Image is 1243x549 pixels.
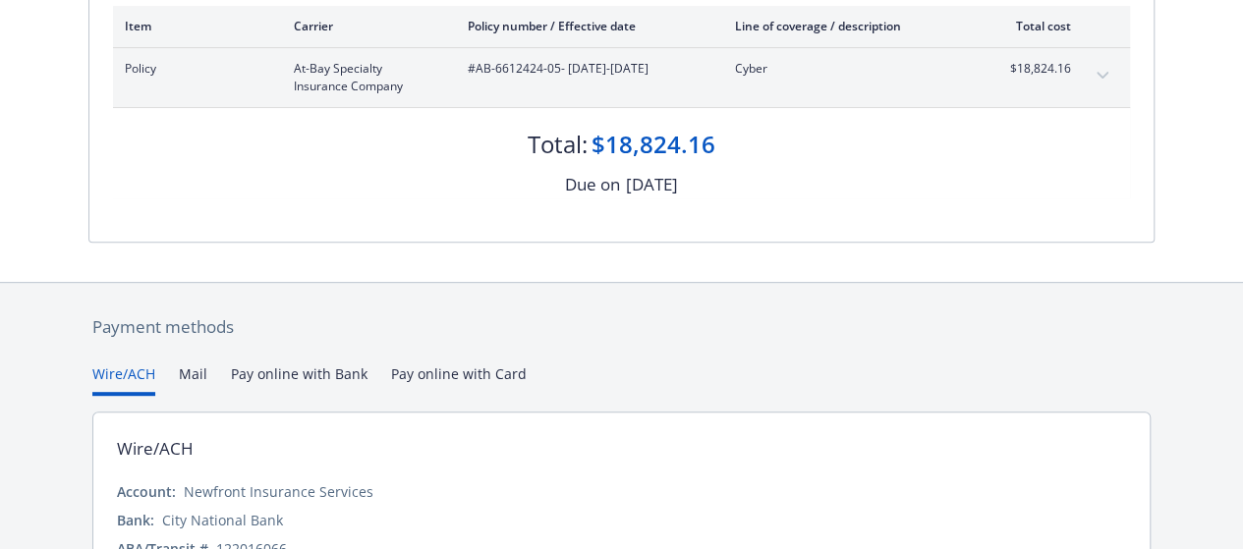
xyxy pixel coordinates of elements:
[735,60,966,78] span: Cyber
[294,60,436,95] span: At-Bay Specialty Insurance Company
[117,481,176,502] div: Account:
[92,314,1151,340] div: Payment methods
[735,18,966,34] div: Line of coverage / description
[1087,60,1118,91] button: expand content
[528,128,588,161] div: Total:
[565,172,620,197] div: Due on
[125,18,262,34] div: Item
[113,48,1130,107] div: PolicyAt-Bay Specialty Insurance Company#AB-6612424-05- [DATE]-[DATE]Cyber$18,824.16expand content
[997,18,1071,34] div: Total cost
[294,18,436,34] div: Carrier
[184,481,373,502] div: Newfront Insurance Services
[231,363,367,396] button: Pay online with Bank
[125,60,262,78] span: Policy
[468,60,704,78] span: #AB-6612424-05 - [DATE]-[DATE]
[997,60,1071,78] span: $18,824.16
[117,436,194,462] div: Wire/ACH
[179,363,207,396] button: Mail
[592,128,715,161] div: $18,824.16
[92,363,155,396] button: Wire/ACH
[468,18,704,34] div: Policy number / Effective date
[117,510,154,530] div: Bank:
[626,172,678,197] div: [DATE]
[162,510,283,530] div: City National Bank
[391,363,527,396] button: Pay online with Card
